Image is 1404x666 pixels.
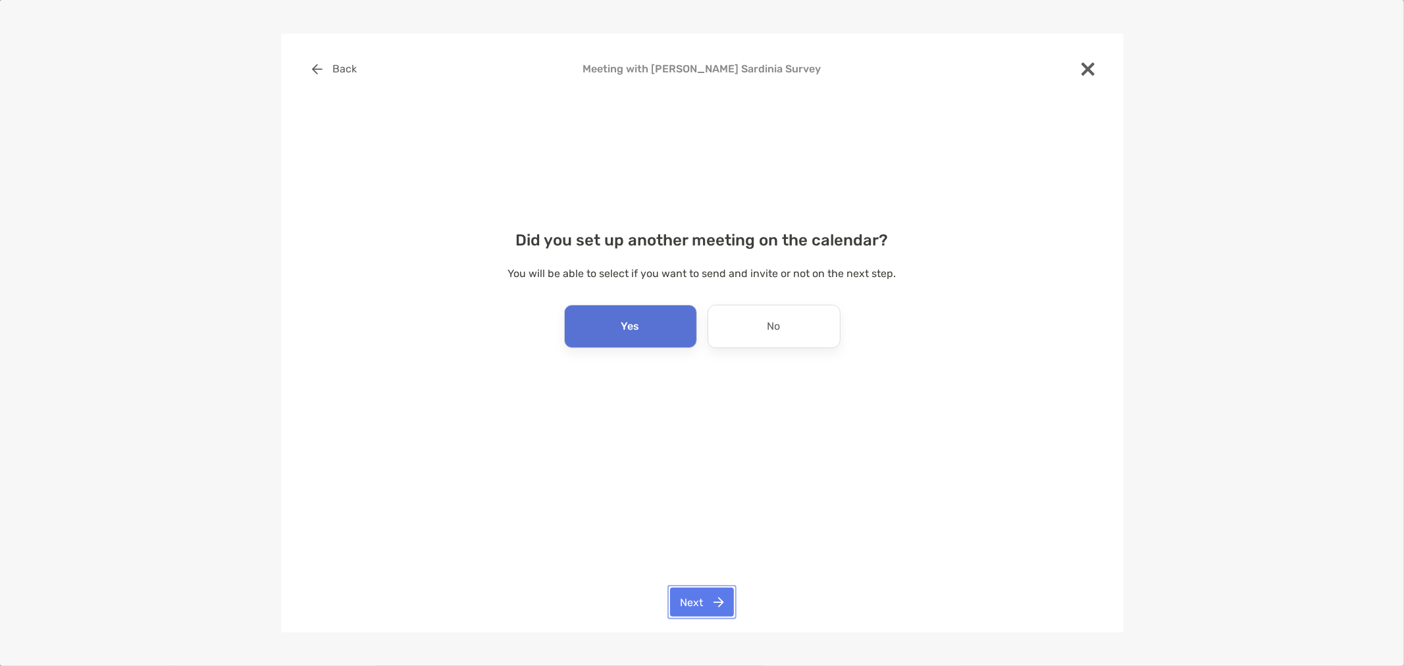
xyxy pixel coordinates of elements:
p: You will be able to select if you want to send and invite or not on the next step. [302,265,1103,282]
p: Yes [621,316,640,337]
img: close modal [1081,63,1095,76]
button: Next [670,588,734,617]
p: No [767,316,781,337]
h4: Did you set up another meeting on the calendar? [302,231,1103,249]
img: button icon [312,64,323,74]
h4: Meeting with [PERSON_NAME] Sardinia Survey [302,63,1103,75]
button: Back [302,55,367,84]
